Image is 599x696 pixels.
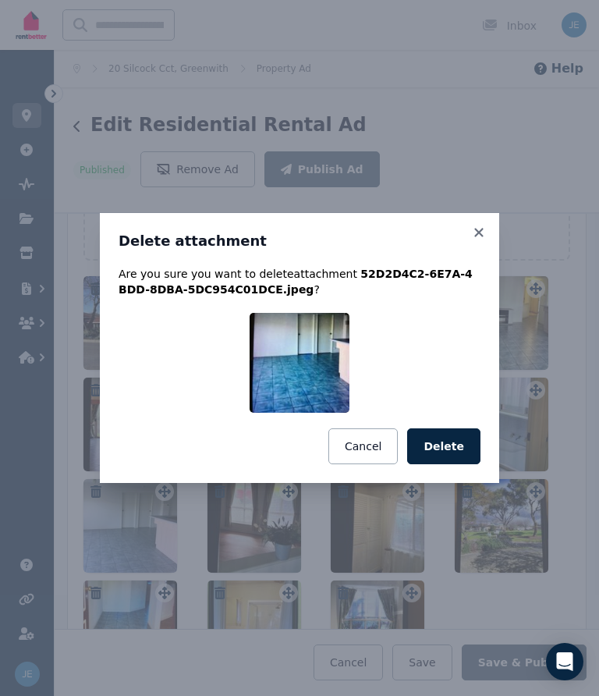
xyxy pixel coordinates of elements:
span: 52D2D4C2-6E7A-4BDD-8DBA-5DC954C01DCE.jpeg [119,268,473,296]
h3: Delete attachment [119,232,480,250]
p: Are you sure you want to delete attachment ? [119,266,480,297]
img: 52D2D4C2-6E7A-4BDD-8DBA-5DC954C01DCE.jpeg [250,313,349,413]
button: Delete [407,428,480,464]
button: Cancel [328,428,398,464]
div: Open Intercom Messenger [546,643,583,680]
